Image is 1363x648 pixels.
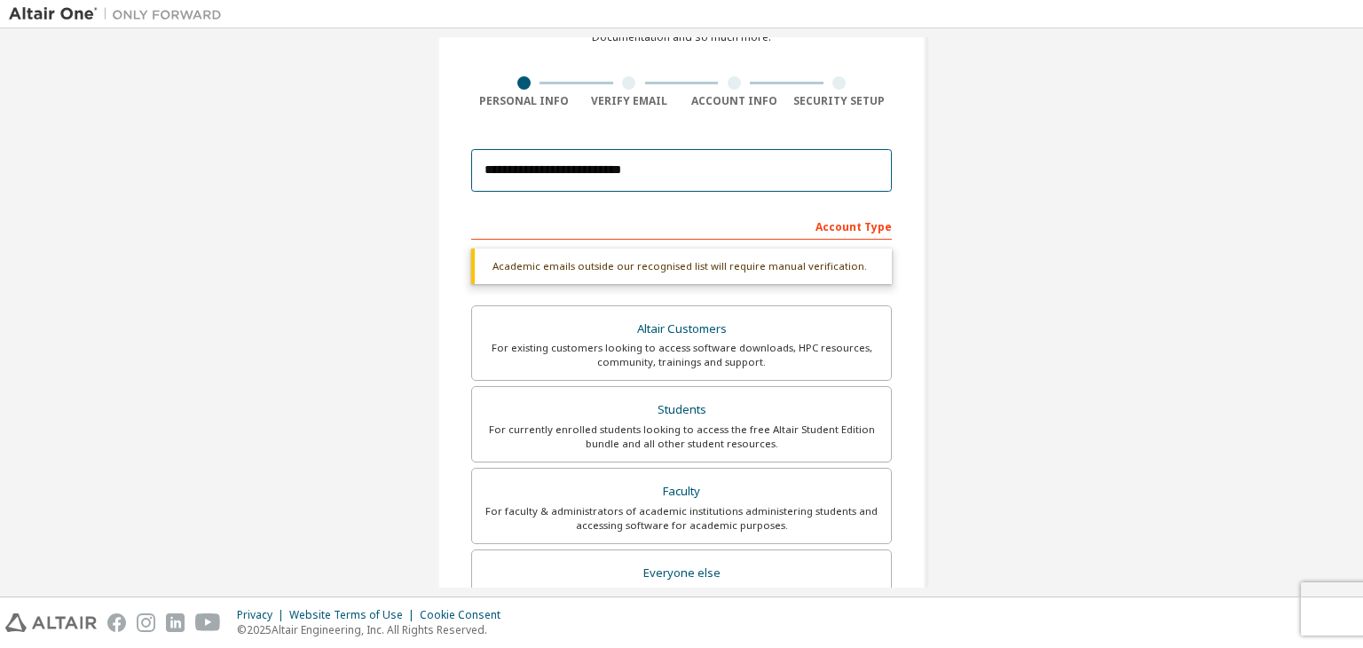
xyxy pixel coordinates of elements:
div: For currently enrolled students looking to access the free Altair Student Edition bundle and all ... [483,423,880,451]
div: Everyone else [483,561,880,586]
div: Faculty [483,479,880,504]
div: For faculty & administrators of academic institutions administering students and accessing softwa... [483,504,880,533]
p: © 2025 Altair Engineering, Inc. All Rights Reserved. [237,622,511,637]
img: youtube.svg [195,613,221,632]
div: Website Terms of Use [289,608,420,622]
div: Privacy [237,608,289,622]
img: altair_logo.svg [5,613,97,632]
div: Cookie Consent [420,608,511,622]
img: facebook.svg [107,613,126,632]
div: Security Setup [787,94,893,108]
img: linkedin.svg [166,613,185,632]
div: Account Info [681,94,787,108]
div: Altair Customers [483,317,880,342]
img: Altair One [9,5,231,23]
div: For existing customers looking to access software downloads, HPC resources, community, trainings ... [483,341,880,369]
div: Account Type [471,211,892,240]
div: Academic emails outside our recognised list will require manual verification. [471,249,892,284]
div: Students [483,398,880,423]
div: Personal Info [471,94,577,108]
div: Verify Email [577,94,682,108]
img: instagram.svg [137,613,155,632]
div: For individuals, businesses and everyone else looking to try Altair software and explore our prod... [483,586,880,614]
